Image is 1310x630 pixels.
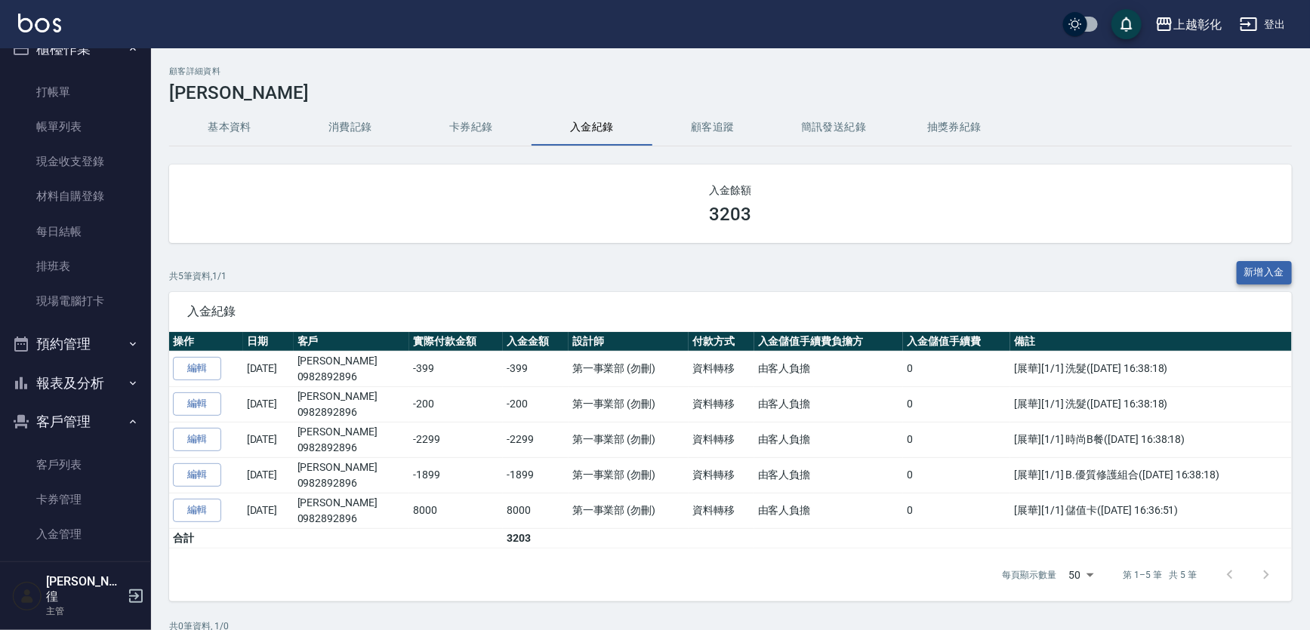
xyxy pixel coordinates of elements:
[294,332,410,352] th: 客戶
[297,475,406,491] p: 0982892896
[6,558,145,598] button: 員工及薪資
[6,324,145,364] button: 預約管理
[409,332,503,352] th: 實際付款金額
[6,75,145,109] a: 打帳單
[569,351,689,386] td: 第一事業部 (勿刪)
[754,351,903,386] td: 由客人負擔
[297,440,406,456] p: 0982892896
[6,109,145,144] a: 帳單列表
[409,457,503,493] td: -1899
[6,249,145,284] a: 排班表
[409,351,503,386] td: -399
[169,66,1292,76] h2: 顧客詳細資料
[503,351,569,386] td: -399
[169,82,1292,103] h3: [PERSON_NAME]
[290,109,411,146] button: 消費記錄
[243,332,294,352] th: 日期
[173,428,221,451] a: 編輯
[569,457,689,493] td: 第一事業部 (勿刪)
[6,214,145,249] a: 每日結帳
[1173,15,1222,34] div: 上越彰化
[409,386,503,422] td: -200
[411,109,532,146] button: 卡券紀錄
[503,528,569,548] td: 3203
[503,457,569,493] td: -1899
[754,457,903,493] td: 由客人負擔
[1237,261,1293,284] button: 新增入金
[903,493,1010,528] td: 0
[569,422,689,457] td: 第一事業部 (勿刪)
[1124,568,1197,582] p: 第 1–5 筆 共 5 筆
[173,463,221,487] a: 編輯
[1010,351,1292,386] td: [展華][1/1] 洗髮([DATE] 16:38:18)
[1010,332,1292,352] th: 備註
[187,304,1274,319] span: 入金紀錄
[243,351,294,386] td: [DATE]
[903,457,1010,493] td: 0
[6,517,145,552] a: 入金管理
[1234,11,1292,38] button: 登出
[1010,386,1292,422] td: [展華][1/1] 洗髮([DATE] 16:38:18)
[243,493,294,528] td: [DATE]
[409,493,503,528] td: 8000
[173,392,221,416] a: 編輯
[6,29,145,69] button: 櫃檯作業
[689,457,754,493] td: 資料轉移
[1149,9,1228,40] button: 上越彰化
[503,493,569,528] td: 8000
[903,332,1010,352] th: 入金儲值手續費
[503,422,569,457] td: -2299
[503,332,569,352] th: 入金金額
[689,422,754,457] td: 資料轉移
[294,351,410,386] td: [PERSON_NAME]
[46,574,123,604] h5: [PERSON_NAME]徨
[1010,422,1292,457] td: [展華][1/1] 時尚B餐([DATE] 16:38:18)
[1003,568,1057,582] p: 每頁顯示數量
[294,422,410,457] td: [PERSON_NAME]
[569,332,689,352] th: 設計師
[6,364,145,403] button: 報表及分析
[754,332,903,352] th: 入金儲值手續費負擔方
[1010,457,1292,493] td: [展華][1/1] B.優質修護組合([DATE] 16:38:18)
[569,493,689,528] td: 第一事業部 (勿刪)
[532,109,652,146] button: 入金紀錄
[689,351,754,386] td: 資料轉移
[297,511,406,527] p: 0982892896
[503,386,569,422] td: -200
[6,447,145,482] a: 客戶列表
[6,284,145,318] a: 現場電腦打卡
[294,493,410,528] td: [PERSON_NAME]
[689,493,754,528] td: 資料轉移
[46,604,123,618] p: 主管
[6,482,145,517] a: 卡券管理
[6,179,145,214] a: 材料自購登錄
[409,422,503,457] td: -2299
[754,386,903,422] td: 由客人負擔
[173,499,221,522] a: 編輯
[173,357,221,380] a: 編輯
[569,386,689,422] td: 第一事業部 (勿刪)
[1063,555,1099,595] div: 50
[903,386,1010,422] td: 0
[903,351,1010,386] td: 0
[294,386,410,422] td: [PERSON_NAME]
[710,204,752,225] h3: 3203
[297,369,406,385] p: 0982892896
[187,183,1274,198] h2: 入金餘額
[294,457,410,493] td: [PERSON_NAME]
[169,109,290,146] button: 基本資料
[754,422,903,457] td: 由客人負擔
[18,14,61,32] img: Logo
[773,109,894,146] button: 簡訊發送紀錄
[12,581,42,611] img: Person
[243,422,294,457] td: [DATE]
[689,386,754,422] td: 資料轉移
[894,109,1015,146] button: 抽獎券紀錄
[243,457,294,493] td: [DATE]
[169,269,227,283] p: 共 5 筆資料, 1 / 1
[1111,9,1142,39] button: save
[6,402,145,441] button: 客戶管理
[297,404,406,420] p: 0982892896
[689,332,754,352] th: 付款方式
[754,493,903,528] td: 由客人負擔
